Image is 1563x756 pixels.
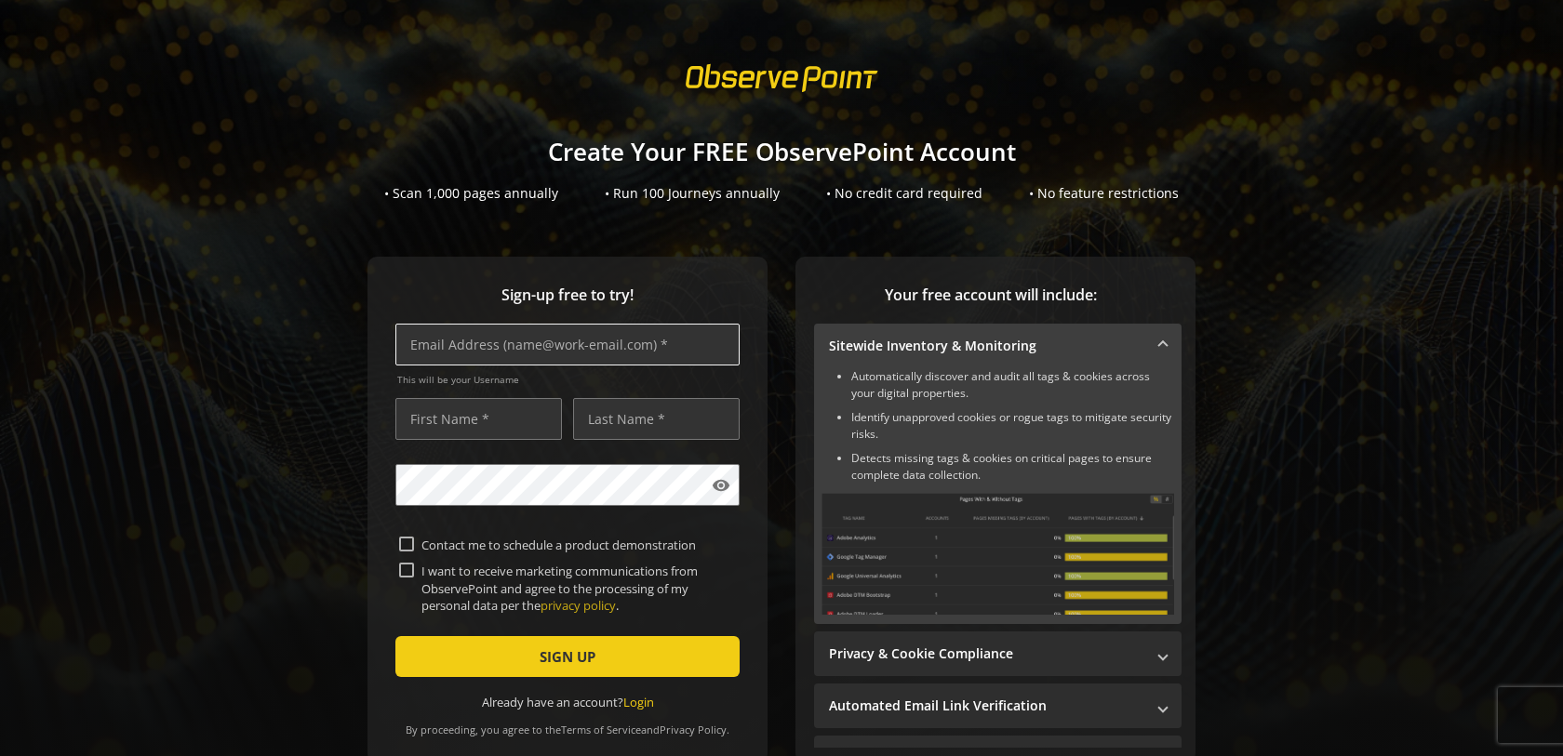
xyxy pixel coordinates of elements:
[605,184,780,203] div: • Run 100 Journeys annually
[822,493,1174,615] img: Sitewide Inventory & Monitoring
[573,398,740,440] input: Last Name *
[397,373,740,386] span: This will be your Username
[829,644,1144,663] mat-panel-title: Privacy & Cookie Compliance
[395,636,740,677] button: SIGN UP
[829,696,1144,715] mat-panel-title: Automated Email Link Verification
[814,683,1182,728] mat-expansion-panel-header: Automated Email Link Verification
[712,476,730,495] mat-icon: visibility
[395,710,740,736] div: By proceeding, you agree to the and .
[851,450,1174,484] li: Detects missing tags & cookies on critical pages to ensure complete data collection.
[395,398,562,440] input: First Name *
[851,409,1174,443] li: Identify unapproved cookies or rogue tags to mitigate security risks.
[851,368,1174,402] li: Automatically discover and audit all tags & cookies across your digital properties.
[561,723,641,736] a: Terms of Service
[814,631,1182,676] mat-expansion-panel-header: Privacy & Cookie Compliance
[541,597,616,614] a: privacy policy
[414,537,736,553] label: Contact me to schedule a product demonstration
[814,368,1182,624] div: Sitewide Inventory & Monitoring
[814,324,1182,368] mat-expansion-panel-header: Sitewide Inventory & Monitoring
[384,184,558,203] div: • Scan 1,000 pages annually
[395,324,740,365] input: Email Address (name@work-email.com) *
[395,285,740,306] span: Sign-up free to try!
[540,640,595,673] span: SIGN UP
[814,285,1168,306] span: Your free account will include:
[660,723,727,736] a: Privacy Policy
[414,563,736,614] label: I want to receive marketing communications from ObservePoint and agree to the processing of my pe...
[829,337,1144,355] mat-panel-title: Sitewide Inventory & Monitoring
[1029,184,1179,203] div: • No feature restrictions
[395,694,740,711] div: Already have an account?
[826,184,982,203] div: • No credit card required
[623,694,654,710] a: Login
